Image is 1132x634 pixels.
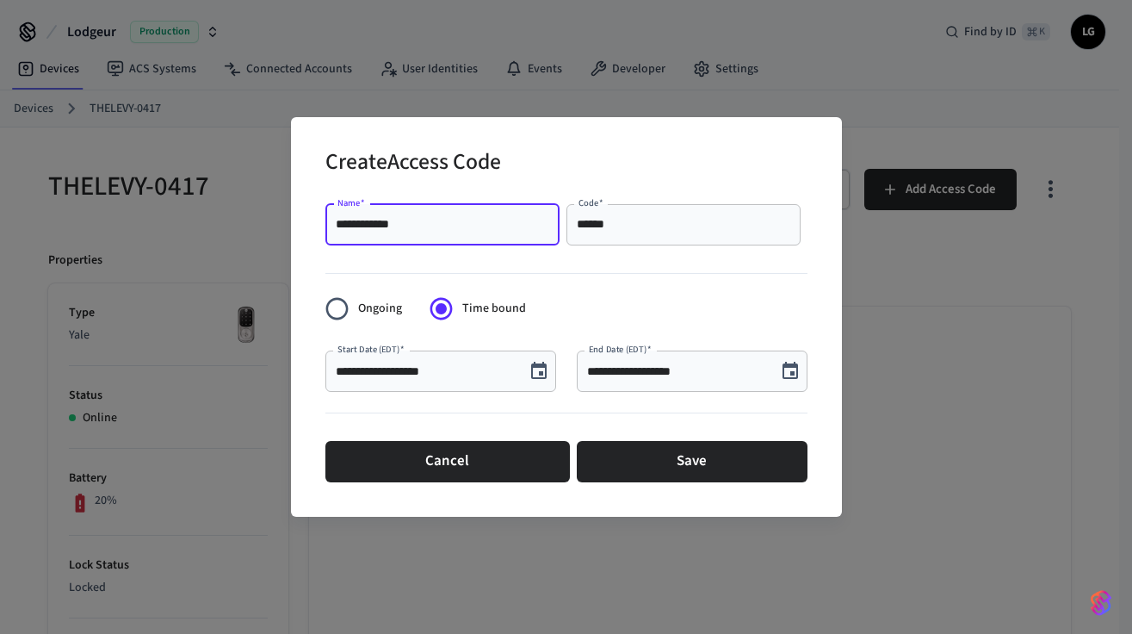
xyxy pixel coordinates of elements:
button: Choose date, selected date is Sep 10, 2025 [773,354,807,388]
img: SeamLogoGradient.69752ec5.svg [1091,589,1111,617]
h2: Create Access Code [325,138,501,190]
label: Code [578,196,603,209]
span: Time bound [462,300,526,318]
label: Name [337,196,365,209]
button: Cancel [325,441,570,482]
label: Start Date (EDT) [337,343,404,356]
button: Save [577,441,807,482]
span: Ongoing [358,300,402,318]
label: End Date (EDT) [589,343,651,356]
button: Choose date, selected date is Sep 10, 2025 [522,354,556,388]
